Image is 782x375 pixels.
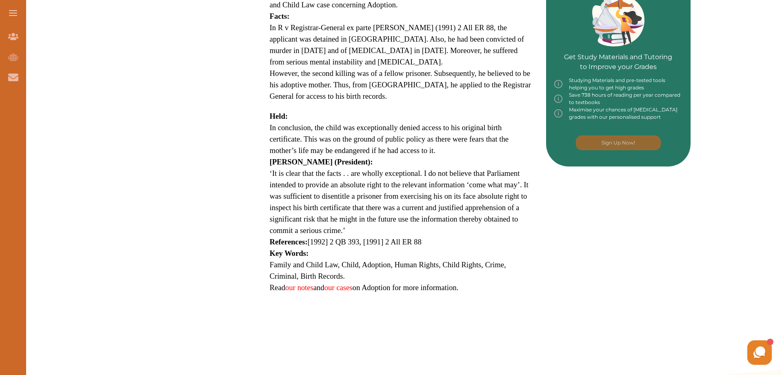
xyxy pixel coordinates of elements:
[270,12,290,20] strong: Facts:
[554,106,683,121] div: Maximise your chances of [MEDICAL_DATA] grades with our personalised support
[270,112,288,120] strong: Held:
[554,77,562,91] img: info-img
[285,283,313,292] a: our notes
[556,199,711,218] iframe: Reviews Badge Ribbon Widget
[270,23,524,66] span: In R v Registrar-General ex parte [PERSON_NAME] (1991) 2 All ER 88, the applicant was detained in...
[270,237,422,246] span: [1992] 2 QB 393, [1991] 2 All ER 88
[270,237,308,246] strong: References:
[576,135,661,150] button: [object Object]
[564,29,672,72] p: Get Study Materials and Tutoring to Improve your Grades
[270,283,459,292] span: Read and on Adoption for more information.
[270,249,309,257] strong: Key Words:
[554,91,562,106] img: info-img
[270,69,531,100] span: However, the second killing was of a fellow prisoner. Subsequently, he believed to be his adoptiv...
[554,91,683,106] div: Save 738 hours of reading per year compared to textbooks
[554,77,683,91] div: Studying Materials and pre-tested tools helping you to get high grades
[602,139,635,146] p: Sign Up Now!
[270,169,529,235] span: ‘It is clear that the facts . . are wholly exceptional. I do not believe that Parliament intended...
[554,106,562,121] img: info-img
[270,260,506,280] span: Family and Child Law, Child, Adoption, Human Rights, Child Rights, Crime, Criminal, Birth Records.
[324,283,353,292] a: our cases
[586,338,774,367] iframe: HelpCrunch
[270,123,509,155] span: In conclusion, the child was exceptionally denied access to his original birth certificate. This ...
[270,158,373,166] strong: [PERSON_NAME] (President):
